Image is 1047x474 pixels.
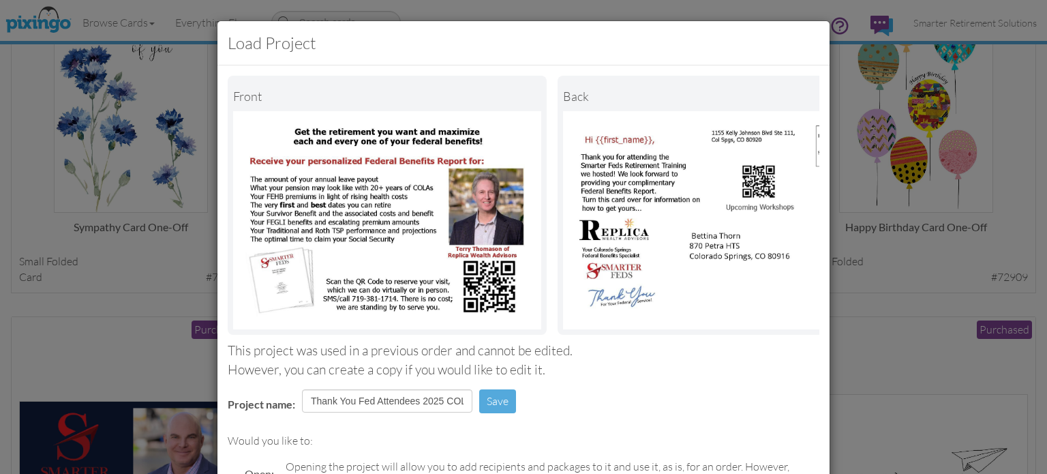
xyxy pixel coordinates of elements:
div: This project was used in a previous order and cannot be edited. [228,342,819,360]
button: Save [479,389,516,413]
div: Would you like to: [228,433,819,449]
div: back [563,81,871,111]
img: Landscape Image [233,111,541,329]
img: Portrait Image [563,111,871,329]
label: Project name: [228,397,295,413]
div: Front [233,81,541,111]
div: However, you can create a copy if you would like to edit it. [228,361,819,379]
input: Enter project name [302,389,472,413]
h3: Load Project [228,31,819,55]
